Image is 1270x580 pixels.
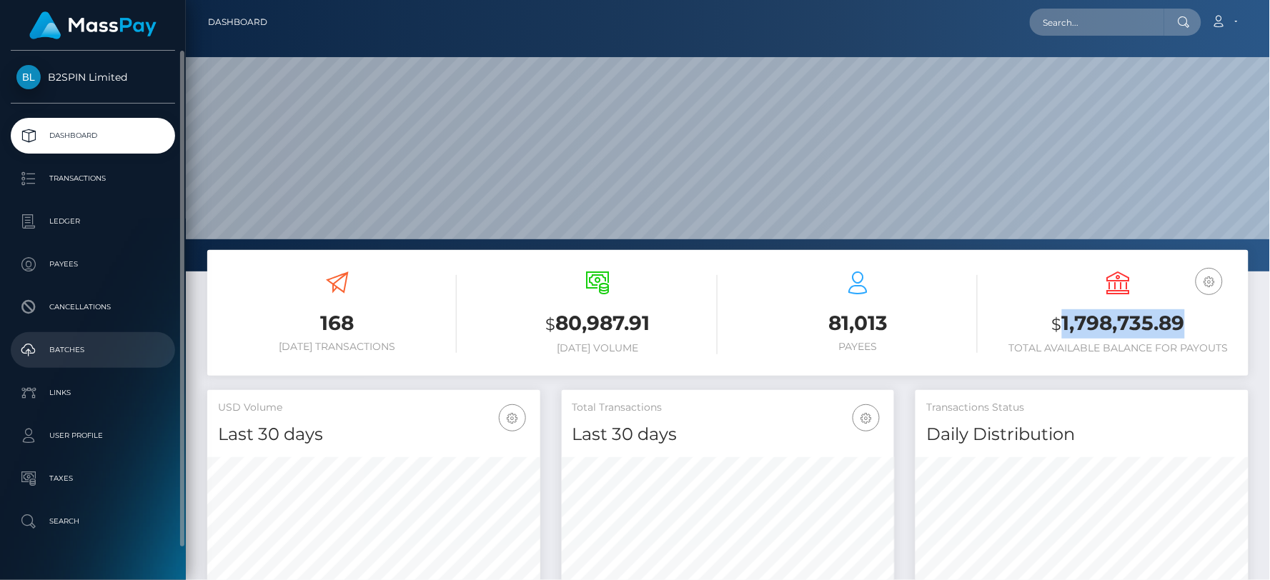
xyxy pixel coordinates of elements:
[16,339,169,361] p: Batches
[16,382,169,404] p: Links
[478,342,717,354] h6: [DATE] Volume
[16,468,169,489] p: Taxes
[999,309,1238,339] h3: 1,798,735.89
[11,118,175,154] a: Dashboard
[218,341,457,353] h6: [DATE] Transactions
[11,71,175,84] span: B2SPIN Limited
[11,418,175,454] a: User Profile
[29,11,157,39] img: MassPay Logo
[218,422,530,447] h4: Last 30 days
[11,204,175,239] a: Ledger
[11,461,175,496] a: Taxes
[16,296,169,318] p: Cancellations
[926,422,1238,447] h4: Daily Distribution
[16,254,169,275] p: Payees
[208,7,267,37] a: Dashboard
[572,401,884,415] h5: Total Transactions
[545,314,555,334] small: $
[16,211,169,232] p: Ledger
[11,332,175,368] a: Batches
[1030,9,1164,36] input: Search...
[16,125,169,146] p: Dashboard
[11,375,175,411] a: Links
[11,161,175,196] a: Transactions
[739,341,978,353] h6: Payees
[739,309,978,337] h3: 81,013
[1052,314,1062,334] small: $
[11,504,175,539] a: Search
[16,511,169,532] p: Search
[16,65,41,89] img: B2SPIN Limited
[572,422,884,447] h4: Last 30 days
[478,309,717,339] h3: 80,987.91
[11,246,175,282] a: Payees
[16,168,169,189] p: Transactions
[218,401,530,415] h5: USD Volume
[218,309,457,337] h3: 168
[926,401,1238,415] h5: Transactions Status
[11,289,175,325] a: Cancellations
[999,342,1238,354] h6: Total Available Balance for Payouts
[16,425,169,446] p: User Profile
